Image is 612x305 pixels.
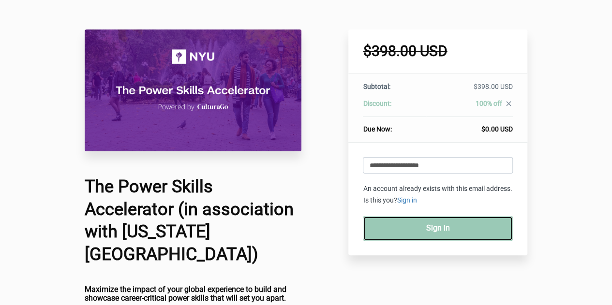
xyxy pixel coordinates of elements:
a: Sign in [397,196,417,204]
h1: The Power Skills Accelerator (in association with [US_STATE][GEOGRAPHIC_DATA]) [85,175,301,266]
p: An account already exists with this email address. Is this you? [363,183,513,206]
img: df048d-50d-f7c-151f-a3e8a0be5b4c_Welcome_Video_Thumbnail_1_.png [85,29,301,151]
th: Due Now: [363,117,426,134]
span: Subtotal: [363,83,390,90]
th: Discount: [363,99,426,117]
h1: $398.00 USD [363,44,513,58]
i: close [505,100,513,108]
td: $398.00 USD [426,82,513,99]
a: Sign in [363,216,513,241]
span: $0.00 USD [481,125,513,133]
span: 100% off [476,100,502,107]
a: close [502,100,513,110]
h4: Maximize the impact of your global experience to build and showcase career-critical power skills ... [85,285,301,302]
